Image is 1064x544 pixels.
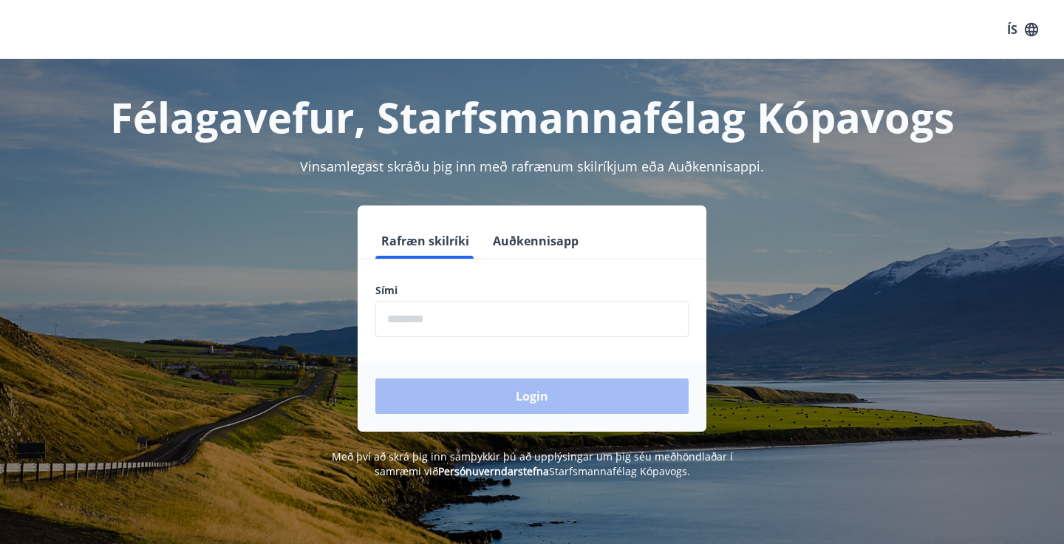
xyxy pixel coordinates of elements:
[375,223,475,259] button: Rafræn skilríki
[300,157,764,175] span: Vinsamlegast skráðu þig inn með rafrænum skilríkjum eða Auðkennisappi.
[375,283,689,298] label: Sími
[332,449,733,478] span: Með því að skrá þig inn samþykkir þú að upplýsingar um þig séu meðhöndlaðar í samræmi við Starfsm...
[487,223,584,259] button: Auðkennisapp
[999,16,1046,43] button: ÍS
[18,89,1046,145] h1: Félagavefur, Starfsmannafélag Kópavogs
[438,464,549,478] a: Persónuverndarstefna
